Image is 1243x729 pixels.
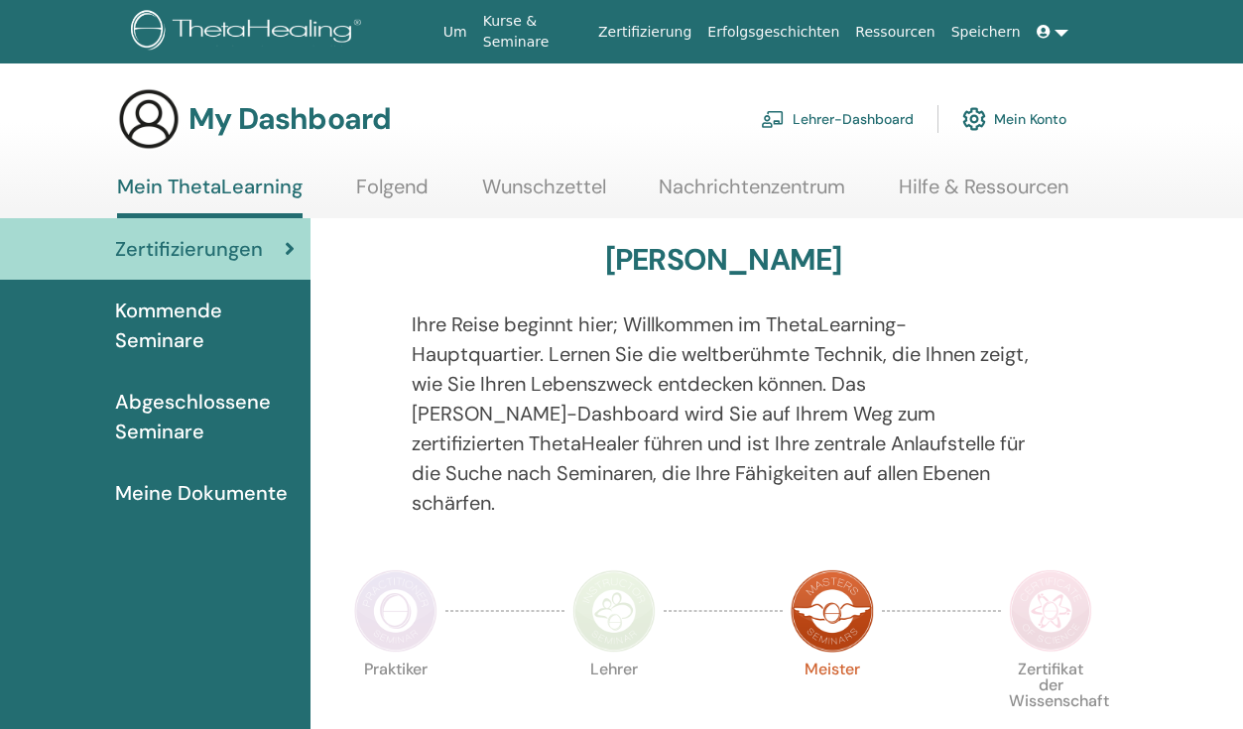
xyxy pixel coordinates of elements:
a: Ressourcen [847,14,942,51]
span: Meine Dokumente [115,478,288,508]
img: Certificate of Science [1009,569,1092,653]
a: Nachrichtenzentrum [659,175,845,213]
img: generic-user-icon.jpg [117,87,181,151]
img: Master [791,569,874,653]
a: Speichern [943,14,1029,51]
a: Um [435,14,475,51]
span: Abgeschlossene Seminare [115,387,295,446]
a: Wunschzettel [482,175,606,213]
a: Kurse & Seminare [475,3,590,61]
img: logo.png [131,10,368,55]
span: Zertifizierungen [115,234,263,264]
img: Practitioner [354,569,437,653]
img: Instructor [572,569,656,653]
a: Hilfe & Ressourcen [899,175,1068,213]
a: Mein ThetaLearning [117,175,303,218]
a: Erfolgsgeschichten [699,14,847,51]
span: Kommende Seminare [115,296,295,355]
a: Lehrer-Dashboard [761,97,914,141]
p: Ihre Reise beginnt hier; Willkommen im ThetaLearning-Hauptquartier. Lernen Sie die weltberühmte T... [412,309,1035,518]
a: Mein Konto [962,97,1066,141]
img: cog.svg [962,102,986,136]
h3: [PERSON_NAME] [605,242,842,278]
h3: My Dashboard [188,101,391,137]
a: Zertifizierung [590,14,699,51]
a: Folgend [356,175,429,213]
img: chalkboard-teacher.svg [761,110,785,128]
